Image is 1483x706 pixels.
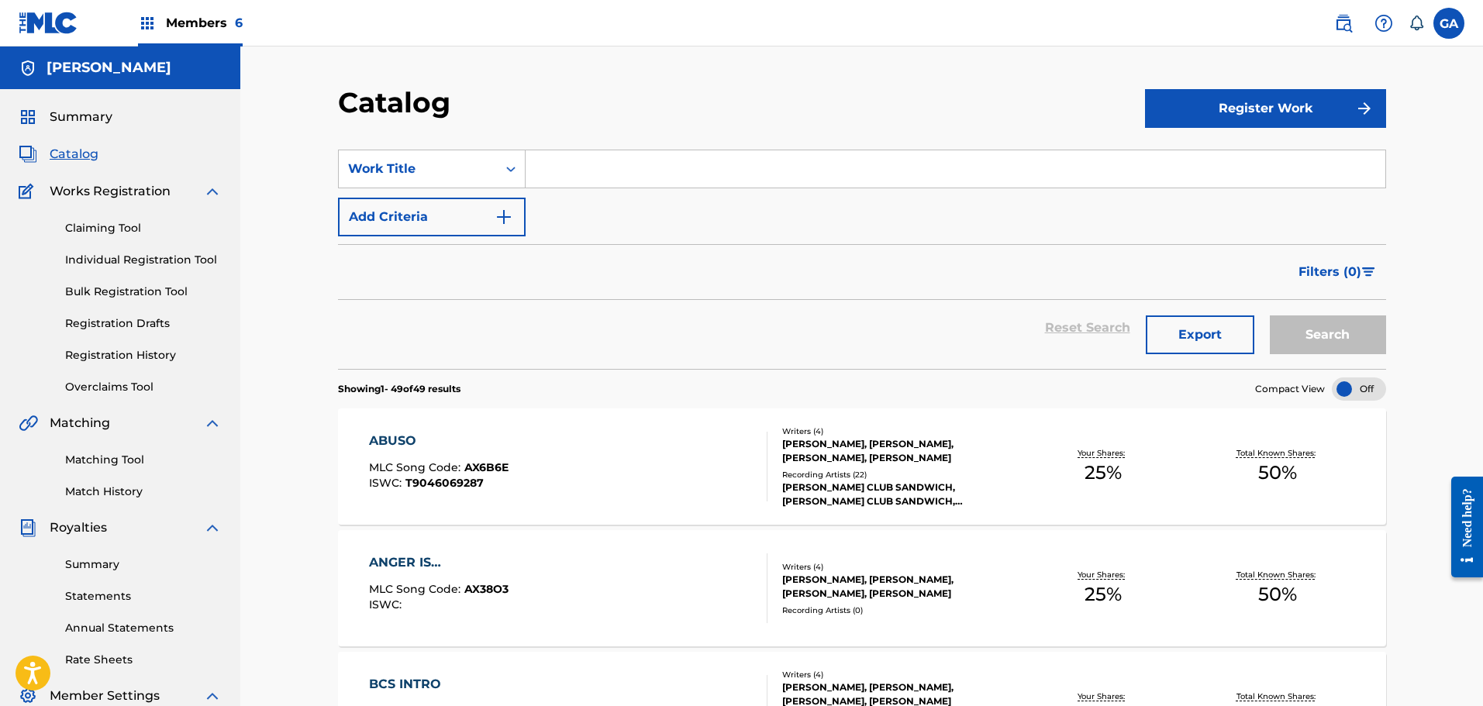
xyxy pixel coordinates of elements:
img: Member Settings [19,687,37,705]
span: T9046069287 [405,476,484,490]
img: Matching [19,414,38,432]
div: Writers ( 4 ) [782,425,1016,437]
a: Claiming Tool [65,220,222,236]
img: Royalties [19,518,37,537]
span: Works Registration [50,182,171,201]
iframe: Chat Widget [1405,632,1483,706]
a: Summary [65,556,222,573]
a: Overclaims Tool [65,379,222,395]
div: BCS INTRO [369,675,511,694]
p: Total Known Shares: [1236,691,1319,702]
span: Member Settings [50,687,160,705]
img: Accounts [19,59,37,77]
div: [PERSON_NAME] CLUB SANDWICH, [PERSON_NAME] CLUB SANDWICH, [PERSON_NAME] CLUB SANDWICH, [PERSON_NA... [782,480,1016,508]
div: Recording Artists ( 22 ) [782,469,1016,480]
p: Total Known Shares: [1236,447,1319,459]
a: SummarySummary [19,108,112,126]
div: Recording Artists ( 0 ) [782,604,1016,616]
div: [PERSON_NAME], [PERSON_NAME], [PERSON_NAME], [PERSON_NAME] [782,573,1016,601]
a: Individual Registration Tool [65,252,222,268]
form: Search Form [338,150,1386,369]
a: Match History [65,484,222,500]
span: Compact View [1255,382,1325,396]
span: Filters ( 0 ) [1298,263,1361,281]
img: Catalog [19,145,37,164]
a: Registration History [65,347,222,363]
p: Your Shares: [1078,691,1129,702]
a: Public Search [1328,8,1359,39]
img: MLC Logo [19,12,78,34]
div: [PERSON_NAME], [PERSON_NAME], [PERSON_NAME], [PERSON_NAME] [782,437,1016,465]
h5: Gary Agis [47,59,171,77]
span: Summary [50,108,112,126]
span: 6 [235,15,243,30]
div: User Menu [1433,8,1464,39]
img: search [1334,14,1353,33]
a: CatalogCatalog [19,145,98,164]
p: Total Known Shares: [1236,569,1319,580]
img: Works Registration [19,182,39,201]
span: ISWC : [369,476,405,490]
span: MLC Song Code : [369,582,464,596]
div: Writers ( 4 ) [782,561,1016,573]
p: Your Shares: [1078,447,1129,459]
p: Your Shares: [1078,569,1129,580]
span: Matching [50,414,110,432]
a: ABUSOMLC Song Code:AX6B6EISWC:T9046069287Writers (4)[PERSON_NAME], [PERSON_NAME], [PERSON_NAME], ... [338,408,1386,525]
span: Catalog [50,145,98,164]
img: help [1374,14,1393,33]
img: Summary [19,108,37,126]
a: Annual Statements [65,620,222,636]
div: ABUSO [369,432,509,450]
span: 25 % [1085,459,1122,487]
p: Showing 1 - 49 of 49 results [338,382,460,396]
div: Help [1368,8,1399,39]
span: AX6B6E [464,460,509,474]
button: Export [1146,315,1254,354]
img: filter [1362,267,1375,277]
span: Members [166,14,243,32]
a: ANGER IS…MLC Song Code:AX38O3ISWC:Writers (4)[PERSON_NAME], [PERSON_NAME], [PERSON_NAME], [PERSON... [338,530,1386,646]
h2: Catalog [338,85,458,120]
img: Top Rightsholders [138,14,157,33]
span: 50 % [1258,580,1297,608]
img: expand [203,518,222,537]
a: Bulk Registration Tool [65,284,222,300]
img: expand [203,414,222,432]
img: 9d2ae6d4665cec9f34b9.svg [495,208,513,226]
img: f7272a7cc735f4ea7f67.svg [1355,99,1374,118]
button: Register Work [1145,89,1386,128]
div: Writers ( 4 ) [782,669,1016,680]
iframe: Resource Center [1440,464,1483,589]
span: 50 % [1258,459,1297,487]
span: MLC Song Code : [369,460,464,474]
button: Add Criteria [338,198,526,236]
div: ANGER IS… [369,553,509,572]
a: Registration Drafts [65,315,222,332]
div: Notifications [1409,15,1424,31]
a: Matching Tool [65,452,222,468]
span: ISWC : [369,598,405,611]
span: Royalties [50,518,107,537]
a: Statements [65,588,222,604]
img: expand [203,182,222,201]
div: Work Title [348,160,488,178]
span: 25 % [1085,580,1122,608]
a: Rate Sheets [65,652,222,668]
img: expand [203,687,222,705]
button: Filters (0) [1289,253,1386,291]
span: AX38O3 [464,582,509,596]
